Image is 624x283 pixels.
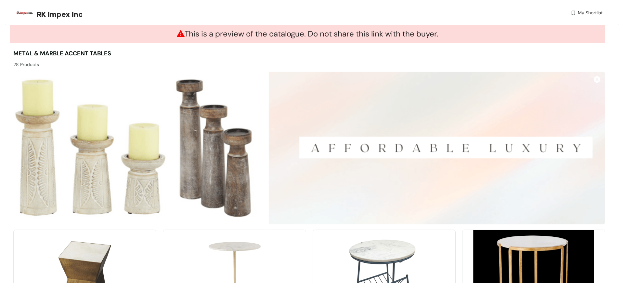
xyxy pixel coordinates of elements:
[37,8,83,20] span: RK Impex Inc
[13,58,309,68] div: 28 Products
[578,9,603,16] span: My Shortlist
[13,50,111,57] span: METAL & MARBLE ACCENT TABLES
[177,29,438,39] span: This is a preview of the catalogue. Do not share this link with the buyer.
[570,9,576,16] img: wishlist
[177,30,185,37] span: warning
[13,3,34,24] img: Buyer Portal
[594,76,600,83] img: Close
[13,72,605,224] img: 4b834152-9345-414e-adec-2213461cfa61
